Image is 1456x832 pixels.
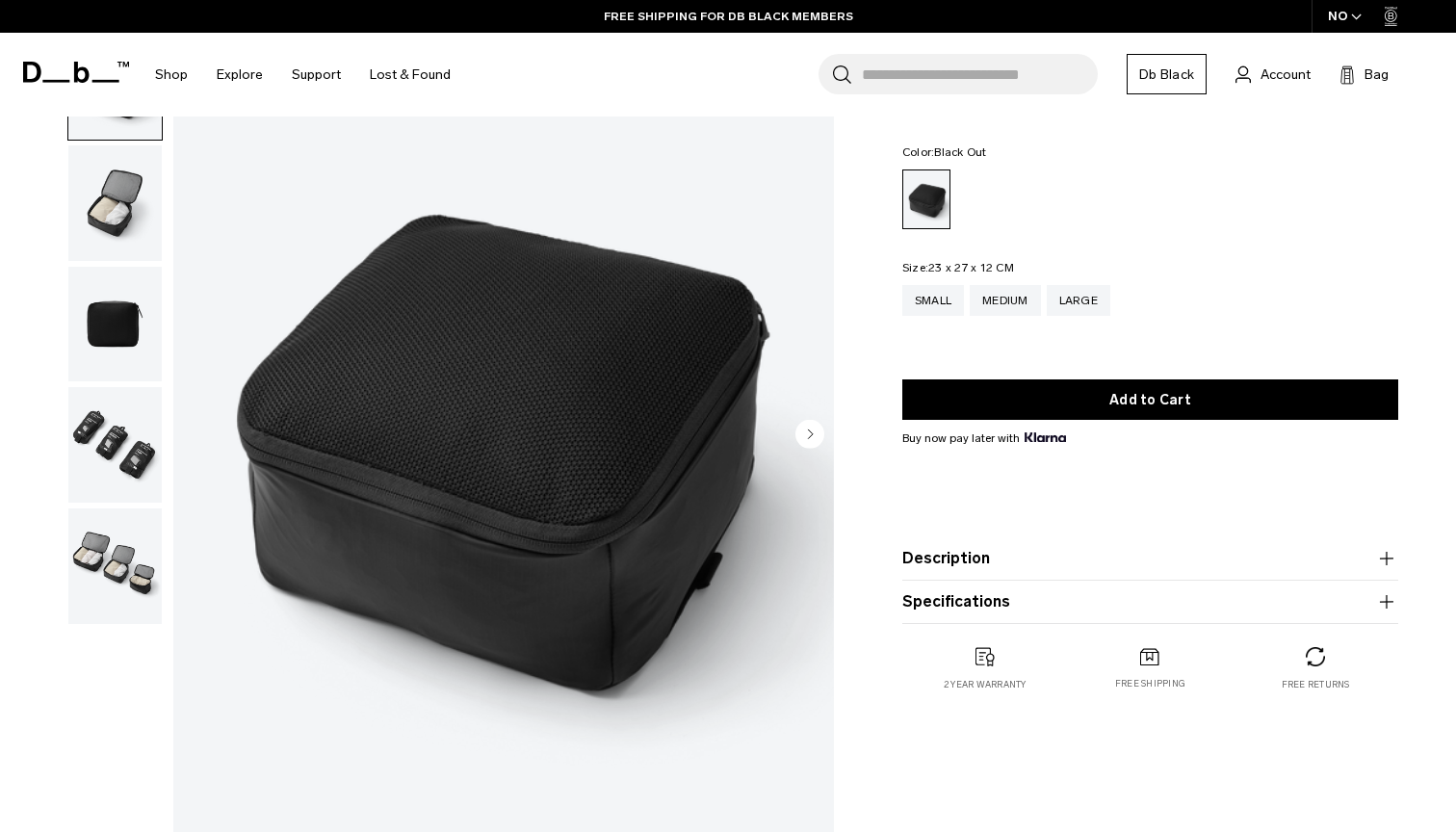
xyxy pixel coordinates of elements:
[1127,54,1207,94] a: Db Black
[970,285,1041,316] a: Medium
[141,33,465,117] nav: Main Navigation
[902,379,1398,420] button: Add to Cart
[1235,63,1311,86] a: Account
[902,262,1014,273] legend: Size:
[68,387,162,503] img: Essential Packing Cube M Black Out
[155,40,188,109] a: Shop
[1115,677,1185,690] p: Free shipping
[292,40,341,109] a: Support
[67,144,163,262] button: Essential Packing Cube M Black Out
[68,508,162,624] img: Essential Packing Cube M Black Out
[902,590,1398,613] button: Specifications
[795,419,824,452] button: Next slide
[902,146,987,158] legend: Color:
[902,429,1066,447] span: Buy now pay later with
[928,261,1014,274] span: 23 x 27 x 12 CM
[944,678,1027,691] p: 2 year warranty
[934,145,986,159] span: Black Out
[1025,432,1066,442] img: {"height" => 20, "alt" => "Klarna"}
[604,8,853,25] a: FREE SHIPPING FOR DB BLACK MEMBERS
[902,285,964,316] a: Small
[902,547,1398,570] button: Description
[67,386,163,504] button: Essential Packing Cube M Black Out
[67,507,163,625] button: Essential Packing Cube M Black Out
[1365,65,1389,85] span: Bag
[217,40,263,109] a: Explore
[902,169,950,229] a: Black Out
[1339,63,1389,86] button: Bag
[1261,65,1311,85] span: Account
[370,40,451,109] a: Lost & Found
[1282,678,1350,691] p: Free returns
[67,266,163,383] button: Essential Packing Cube M Black Out
[68,267,162,382] img: Essential Packing Cube M Black Out
[68,145,162,261] img: Essential Packing Cube M Black Out
[1047,285,1110,316] a: Large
